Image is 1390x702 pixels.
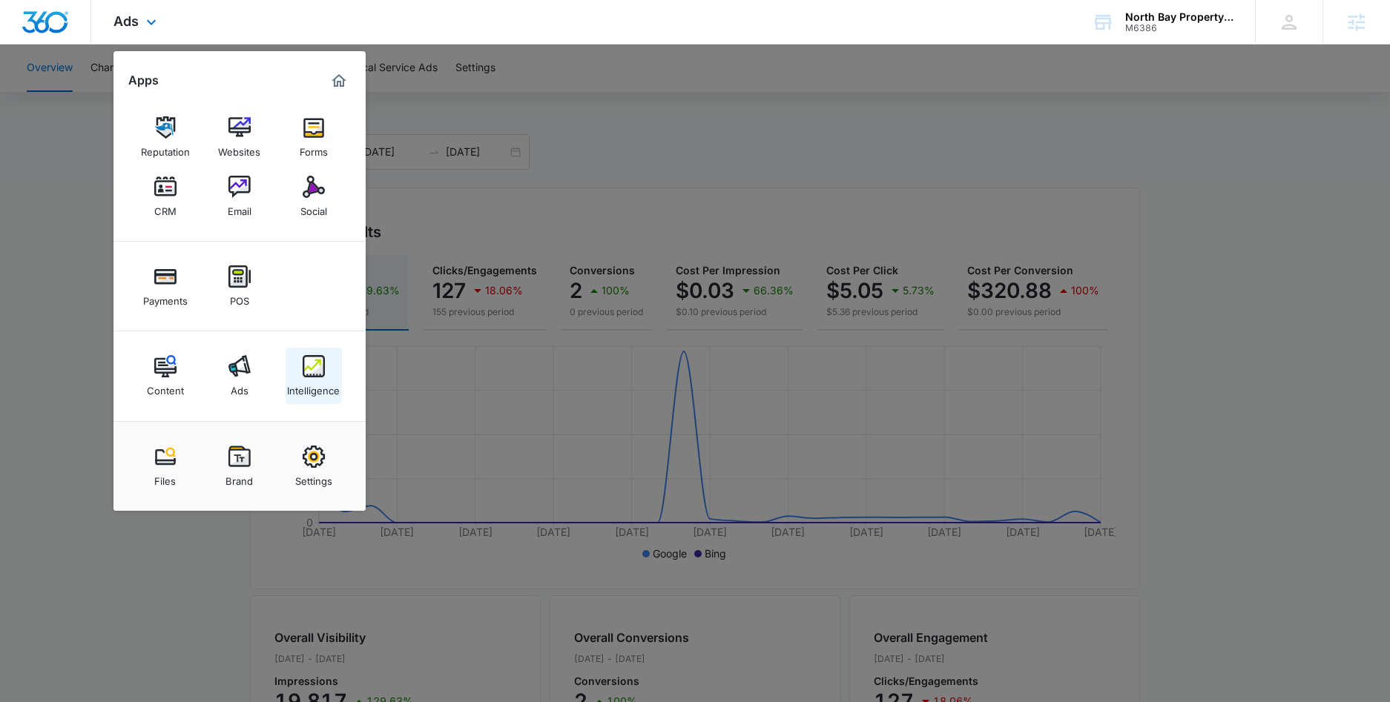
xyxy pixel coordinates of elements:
span: Ads [113,13,139,29]
div: Files [154,468,176,487]
a: Forms [286,109,342,165]
div: Payments [143,288,188,307]
a: Intelligence [286,348,342,404]
img: tab_domain_overview_orange.svg [40,86,52,98]
div: Websites [218,139,260,158]
a: CRM [137,168,194,225]
div: account id [1125,23,1233,33]
h2: Apps [128,73,159,87]
div: v 4.0.25 [42,24,73,36]
div: Forms [300,139,328,158]
div: Email [228,198,251,217]
a: Websites [211,109,268,165]
div: Domain: [DOMAIN_NAME] [39,39,163,50]
div: Social [300,198,327,217]
div: account name [1125,11,1233,23]
img: website_grey.svg [24,39,36,50]
a: Payments [137,258,194,314]
a: Email [211,168,268,225]
a: POS [211,258,268,314]
a: Content [137,348,194,404]
div: Settings [295,468,332,487]
img: tab_keywords_by_traffic_grey.svg [148,86,159,98]
div: Reputation [141,139,190,158]
div: POS [230,288,249,307]
div: CRM [154,198,177,217]
div: Intelligence [287,377,340,397]
a: Files [137,438,194,494]
a: Marketing 360® Dashboard [327,69,351,93]
div: Brand [225,468,253,487]
div: Content [147,377,184,397]
div: Ads [231,377,248,397]
img: logo_orange.svg [24,24,36,36]
a: Brand [211,438,268,494]
a: Social [286,168,342,225]
div: Domain Overview [56,87,133,97]
a: Ads [211,348,268,404]
div: Keywords by Traffic [164,87,250,97]
a: Reputation [137,109,194,165]
a: Settings [286,438,342,494]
